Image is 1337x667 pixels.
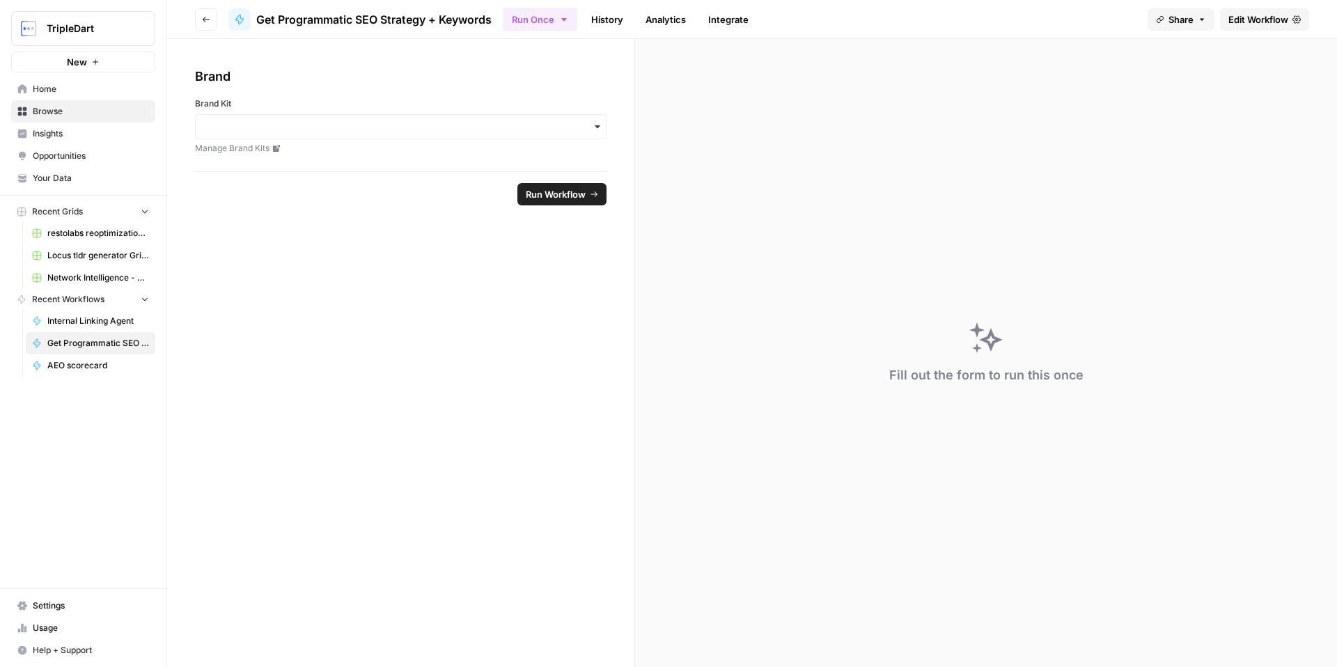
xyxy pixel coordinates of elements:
span: Get Programmatic SEO Strategy + Keywords [256,11,492,28]
button: Recent Workflows [11,289,155,310]
span: Get Programmatic SEO Strategy + Keywords [47,337,149,350]
button: Share [1148,8,1214,31]
a: Internal Linking Agent [26,310,155,332]
label: Brand Kit [195,97,607,110]
span: Edit Workflow [1228,13,1288,26]
a: Opportunities [11,145,155,167]
span: Usage [33,622,149,634]
div: Brand [195,67,607,86]
a: Settings [11,595,155,617]
a: Browse [11,100,155,123]
a: Network Intelligence - pseo- 1 Grid [26,267,155,289]
span: Run Workflow [526,187,586,201]
button: Run Once [503,8,577,31]
span: Insights [33,127,149,140]
button: New [11,52,155,72]
button: Recent Grids [11,201,155,222]
a: Manage Brand Kits [195,142,607,155]
span: Browse [33,105,149,118]
div: Fill out the form to run this once [889,366,1084,385]
a: Get Programmatic SEO Strategy + Keywords [26,332,155,354]
button: Run Workflow [517,183,607,205]
span: Network Intelligence - pseo- 1 Grid [47,272,149,284]
a: restolabs reoptimizations aug [26,222,155,244]
span: TripleDart [47,22,131,36]
span: Settings [33,599,149,612]
a: Locus tldr generator Grid (3) [26,244,155,267]
a: Home [11,78,155,100]
span: restolabs reoptimizations aug [47,227,149,240]
button: Workspace: TripleDart [11,11,155,46]
a: Your Data [11,167,155,189]
a: Usage [11,617,155,639]
span: Opportunities [33,150,149,162]
img: TripleDart Logo [16,16,41,41]
a: Integrate [700,8,757,31]
span: Locus tldr generator Grid (3) [47,249,149,262]
span: New [67,55,87,69]
a: AEO scorecard [26,354,155,377]
span: AEO scorecard [47,359,149,372]
a: Edit Workflow [1220,8,1309,31]
button: Help + Support [11,639,155,661]
span: Internal Linking Agent [47,315,149,327]
a: Analytics [637,8,694,31]
span: Help + Support [33,644,149,657]
span: Recent Grids [32,205,83,218]
a: Insights [11,123,155,145]
span: Home [33,83,149,95]
span: Recent Workflows [32,293,104,306]
a: History [583,8,632,31]
span: Share [1168,13,1194,26]
a: Get Programmatic SEO Strategy + Keywords [228,8,492,31]
span: Your Data [33,172,149,185]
